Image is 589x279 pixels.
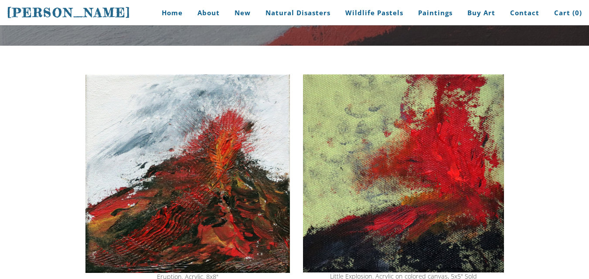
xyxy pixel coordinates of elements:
[7,4,131,21] a: [PERSON_NAME]
[7,5,131,20] span: [PERSON_NAME]
[228,3,257,23] a: New
[191,3,226,23] a: About
[461,3,502,23] a: Buy Art
[303,74,504,272] img: volcano explosion
[339,3,410,23] a: Wildlife Pastels
[149,3,189,23] a: Home
[259,3,337,23] a: Natural Disasters
[575,8,579,17] span: 0
[412,3,459,23] a: Paintings
[504,3,546,23] a: Contact
[548,3,582,23] a: Cart (0)
[85,74,290,273] img: volcano eruption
